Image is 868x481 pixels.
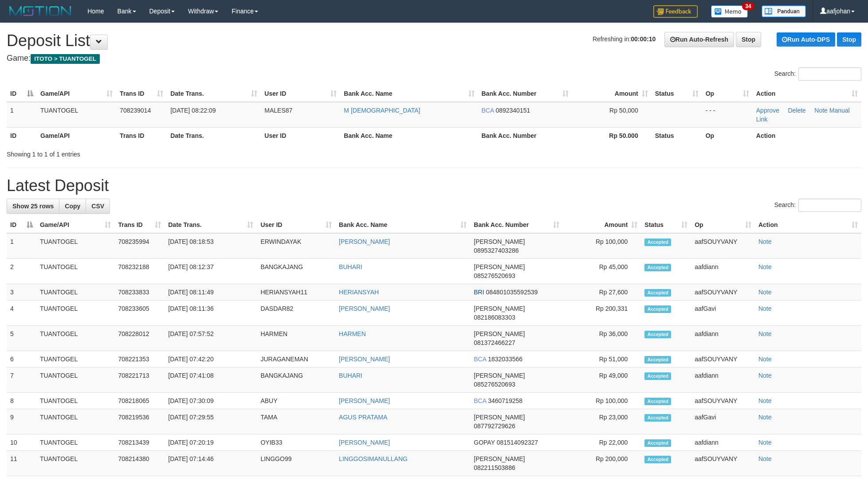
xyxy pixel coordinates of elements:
[755,217,861,233] th: Action: activate to sort column ascending
[339,372,362,379] a: BUHARI
[762,5,806,17] img: panduan.png
[474,289,484,296] span: BRI
[563,259,641,284] td: Rp 45,000
[7,32,861,50] h1: Deposit List
[114,368,165,393] td: 708221713
[758,263,772,270] a: Note
[788,107,805,114] a: Delete
[691,351,755,368] td: aafSOUYVANY
[165,301,257,326] td: [DATE] 08:11:36
[753,127,861,144] th: Action
[691,451,755,476] td: aafSOUYVANY
[165,259,257,284] td: [DATE] 08:12:37
[774,67,861,81] label: Search:
[7,199,59,214] a: Show 25 rows
[486,289,538,296] span: Copy 084801035592539 to clipboard
[798,199,861,212] input: Search:
[165,409,257,434] td: [DATE] 07:29:55
[170,107,216,114] span: [DATE] 08:22:09
[756,107,779,114] a: Approve
[758,289,772,296] a: Note
[736,32,761,47] a: Stop
[691,326,755,351] td: aafdiann
[478,127,572,144] th: Bank Acc. Number
[116,86,167,102] th: Trans ID: activate to sort column ascending
[36,409,115,434] td: TUANTOGEL
[488,356,522,363] span: Copy 1832033566 to clipboard
[165,351,257,368] td: [DATE] 07:42:20
[644,356,671,364] span: Accepted
[814,107,828,114] a: Note
[470,217,563,233] th: Bank Acc. Number: activate to sort column ascending
[116,127,167,144] th: Trans ID
[474,356,486,363] span: BCA
[474,272,515,279] span: Copy 085276520693 to clipboard
[702,127,753,144] th: Op
[339,305,390,312] a: [PERSON_NAME]
[474,455,525,462] span: [PERSON_NAME]
[257,284,335,301] td: HERIANSYAH11
[563,217,641,233] th: Amount: activate to sort column ascending
[691,434,755,451] td: aafdiann
[7,409,36,434] td: 9
[12,203,54,210] span: Show 25 rows
[7,451,36,476] td: 11
[474,372,525,379] span: [PERSON_NAME]
[563,393,641,409] td: Rp 100,000
[758,305,772,312] a: Note
[758,439,772,446] a: Note
[114,301,165,326] td: 708233605
[7,351,36,368] td: 6
[37,102,116,128] td: TUANTOGEL
[257,368,335,393] td: BANGKAJANG
[7,127,37,144] th: ID
[572,86,652,102] th: Amount: activate to sort column ascending
[91,203,104,210] span: CSV
[114,259,165,284] td: 708232188
[474,464,515,471] span: Copy 082211503886 to clipboard
[114,451,165,476] td: 708214380
[120,107,151,114] span: 708239014
[691,259,755,284] td: aafdiann
[563,284,641,301] td: Rp 27,600
[474,397,486,404] span: BCA
[257,217,335,233] th: User ID: activate to sort column ascending
[36,233,115,259] td: TUANTOGEL
[165,451,257,476] td: [DATE] 07:14:46
[474,247,518,254] span: Copy 0895327403286 to clipboard
[572,127,652,144] th: Rp 50.000
[36,259,115,284] td: TUANTOGEL
[474,314,515,321] span: Copy 082186083303 to clipboard
[114,284,165,301] td: 708233833
[644,439,671,447] span: Accepted
[340,86,478,102] th: Bank Acc. Name: activate to sort column ascending
[7,233,36,259] td: 1
[7,301,36,326] td: 4
[114,409,165,434] td: 708219536
[758,330,772,337] a: Note
[609,107,638,114] span: Rp 50,000
[36,368,115,393] td: TUANTOGEL
[257,409,335,434] td: TAMA
[563,409,641,434] td: Rp 23,000
[758,455,772,462] a: Note
[774,199,861,212] label: Search:
[165,368,257,393] td: [DATE] 07:41:08
[7,217,36,233] th: ID: activate to sort column descending
[257,351,335,368] td: JURAGANEMAN
[474,439,495,446] span: GOPAY
[36,351,115,368] td: TUANTOGEL
[36,301,115,326] td: TUANTOGEL
[495,107,530,114] span: Copy 0892340151 to clipboard
[114,351,165,368] td: 708221353
[86,199,110,214] a: CSV
[257,301,335,326] td: DASDAR82
[36,451,115,476] td: TUANTOGEL
[165,434,257,451] td: [DATE] 07:20:19
[339,455,408,462] a: LINGGOSIMANULLANG
[711,5,748,18] img: Button%20Memo.svg
[257,434,335,451] td: OYIB33
[758,414,772,421] a: Note
[167,86,261,102] th: Date Trans.: activate to sort column ascending
[653,5,698,18] img: Feedback.jpg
